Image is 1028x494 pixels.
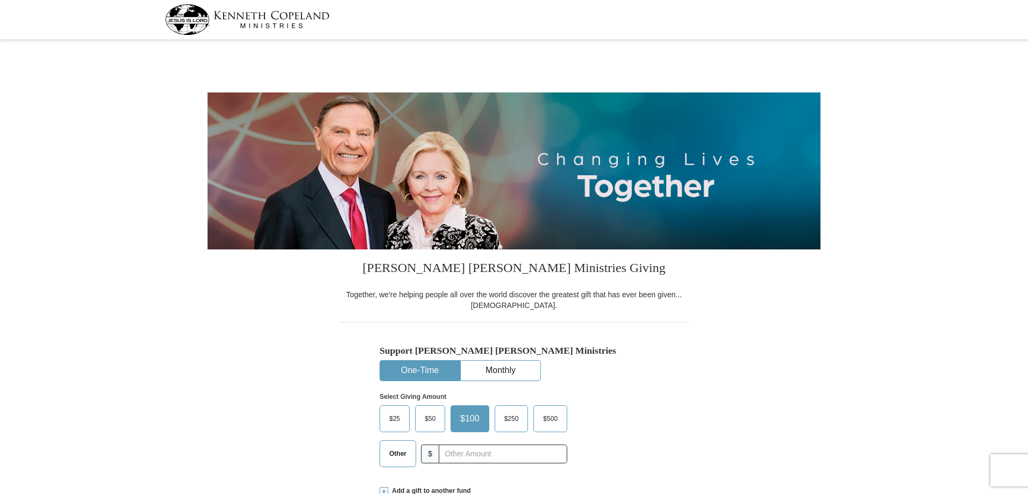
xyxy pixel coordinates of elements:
span: $100 [455,411,485,427]
img: kcm-header-logo.svg [165,4,330,35]
button: Monthly [461,361,540,381]
strong: Select Giving Amount [380,393,446,400]
span: $50 [419,411,441,427]
div: Together, we're helping people all over the world discover the greatest gift that has ever been g... [339,289,689,311]
span: $25 [384,411,405,427]
h3: [PERSON_NAME] [PERSON_NAME] Ministries Giving [339,249,689,289]
input: Other Amount [439,445,567,463]
button: One-Time [380,361,460,381]
span: $500 [538,411,563,427]
span: $ [421,445,439,463]
h5: Support [PERSON_NAME] [PERSON_NAME] Ministries [380,345,648,356]
span: Other [384,446,412,462]
span: $250 [499,411,524,427]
